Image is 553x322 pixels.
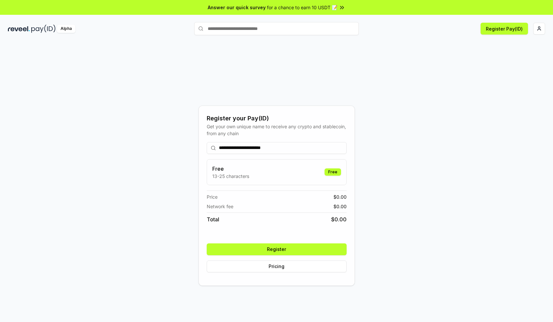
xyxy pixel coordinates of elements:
div: Register your Pay(ID) [207,114,347,123]
button: Pricing [207,260,347,272]
div: Alpha [57,25,75,33]
img: pay_id [31,25,56,33]
span: Answer our quick survey [208,4,266,11]
span: for a chance to earn 10 USDT 📝 [267,4,337,11]
div: Free [325,168,341,176]
span: $ 0.00 [333,203,347,210]
span: $ 0.00 [333,193,347,200]
button: Register Pay(ID) [481,23,528,35]
button: Register [207,243,347,255]
span: Network fee [207,203,233,210]
span: $ 0.00 [331,215,347,223]
h3: Free [212,165,249,173]
img: reveel_dark [8,25,30,33]
p: 13-25 characters [212,173,249,180]
div: Get your own unique name to receive any crypto and stablecoin, from any chain [207,123,347,137]
span: Total [207,215,219,223]
span: Price [207,193,218,200]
